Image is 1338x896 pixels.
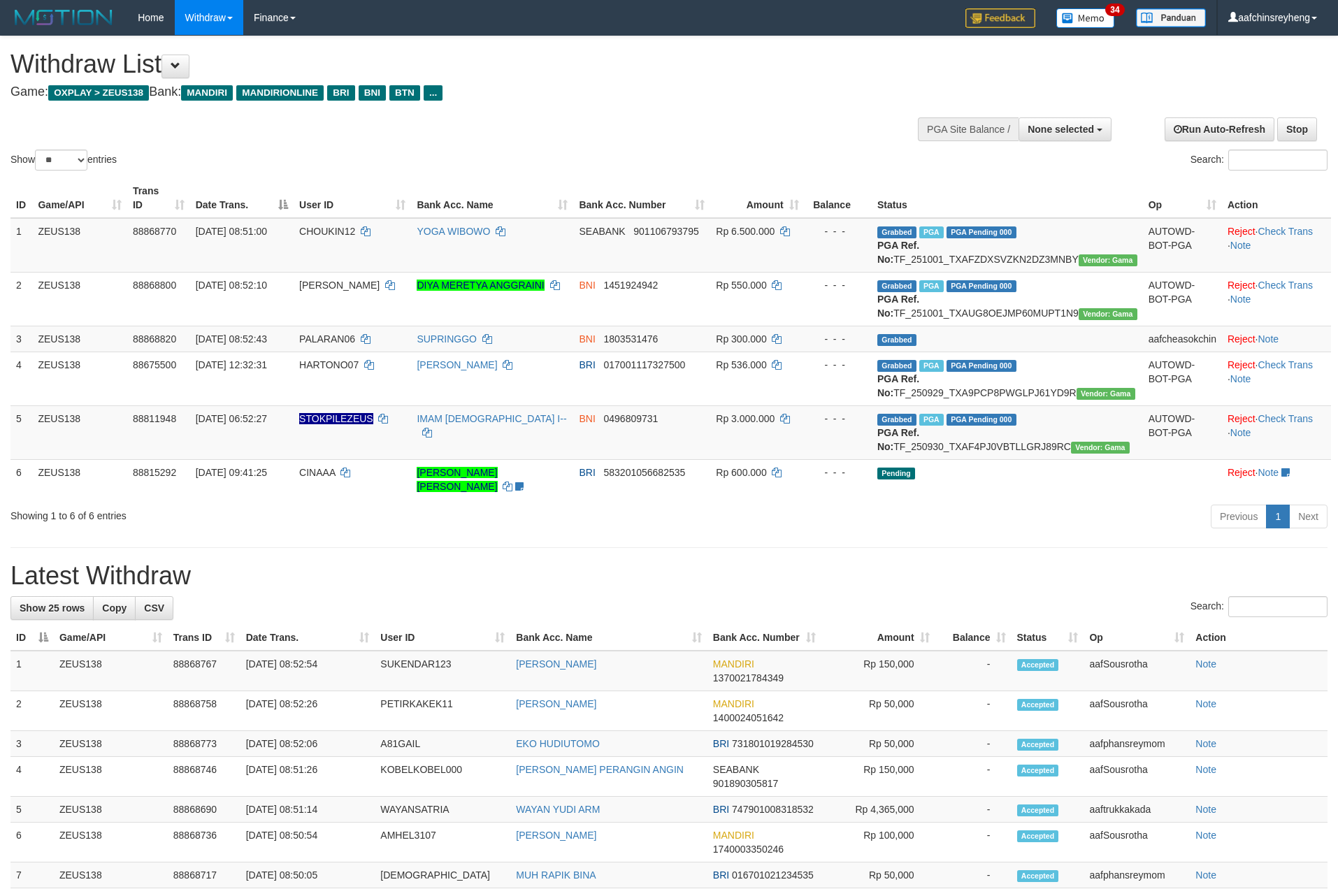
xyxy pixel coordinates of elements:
div: - - - [810,465,866,479]
td: ZEUS138 [54,862,168,888]
td: - [935,862,1012,888]
span: HARTONO07 [299,359,359,370]
td: ZEUS138 [32,405,127,459]
td: · [1222,326,1331,352]
span: Vendor URL: https://trx31.1velocity.biz [1077,388,1135,400]
th: Status [872,178,1143,218]
td: Rp 50,000 [821,731,935,757]
td: 88868746 [168,757,240,797]
td: ZEUS138 [32,272,127,326]
th: Status: activate to sort column ascending [1012,625,1084,651]
span: Accepted [1017,830,1059,842]
span: PGA Pending [947,226,1016,238]
td: ZEUS138 [32,459,127,499]
a: Note [1258,467,1279,478]
span: Rp 600.000 [716,467,766,478]
a: [PERSON_NAME] [516,830,596,841]
a: 1 [1266,505,1290,528]
span: MANDIRI [713,830,754,841]
span: Vendor URL: https://trx31.1velocity.biz [1071,442,1130,454]
span: BRI [579,467,595,478]
td: 6 [10,823,54,862]
th: ID [10,178,32,218]
td: Rp 150,000 [821,651,935,691]
a: Note [1230,240,1251,251]
td: aafSousrotha [1084,757,1190,797]
th: Action [1222,178,1331,218]
span: 88868820 [133,333,176,345]
a: Note [1195,698,1216,709]
td: TF_250929_TXA9PCP8PWGLPJ61YD9R [872,352,1143,405]
td: 3 [10,731,54,757]
td: 88868758 [168,691,240,731]
span: BNI [579,413,595,424]
td: ZEUS138 [32,352,127,405]
span: Rp 300.000 [716,333,766,345]
td: 2 [10,691,54,731]
span: Copy 731801019284530 to clipboard [732,738,814,749]
span: Copy 901106793795 to clipboard [633,226,698,237]
span: 88675500 [133,359,176,370]
span: [DATE] 12:32:31 [196,359,267,370]
div: - - - [810,224,866,238]
span: CHOUKIN12 [299,226,355,237]
td: ZEUS138 [54,797,168,823]
td: [DATE] 08:52:06 [240,731,375,757]
span: PGA Pending [947,280,1016,292]
span: SEABANK [579,226,625,237]
td: 1 [10,651,54,691]
td: 88868767 [168,651,240,691]
td: ZEUS138 [54,823,168,862]
span: BNI [579,333,595,345]
td: PETIRKAKEK11 [375,691,510,731]
div: PGA Site Balance / [918,117,1019,141]
span: BRI [713,738,729,749]
span: Grabbed [877,334,916,346]
td: 4 [10,352,32,405]
td: aafSousrotha [1084,823,1190,862]
td: TF_251001_TXAFZDXSVZKN2DZ3MNBY [872,218,1143,273]
b: PGA Ref. No: [877,427,919,452]
span: [DATE] 08:52:10 [196,280,267,291]
td: · · [1222,352,1331,405]
td: - [935,651,1012,691]
span: Marked by aafsreyleap [919,280,944,292]
span: [DATE] 08:52:43 [196,333,267,345]
span: Grabbed [877,414,916,426]
span: Rp 3.000.000 [716,413,775,424]
td: 88868717 [168,862,240,888]
th: Game/API: activate to sort column ascending [32,178,127,218]
span: Vendor URL: https://trx31.1velocity.biz [1079,254,1137,266]
a: Check Trans [1258,413,1314,424]
span: Nama rekening ada tanda titik/strip, harap diedit [299,413,373,424]
a: Note [1230,373,1251,384]
th: Date Trans.: activate to sort column ascending [240,625,375,651]
h4: Game: Bank: [10,85,878,99]
span: BTN [389,85,420,101]
a: EKO HUDIUTOMO [516,738,600,749]
a: Reject [1228,413,1256,424]
span: Marked by aafsreyleap [919,414,944,426]
a: Reject [1228,280,1256,291]
div: - - - [810,358,866,372]
a: WAYAN YUDI ARM [516,804,600,815]
a: Note [1195,869,1216,881]
span: Show 25 rows [20,602,85,614]
span: Vendor URL: https://trx31.1velocity.biz [1079,308,1137,320]
span: Rp 536.000 [716,359,766,370]
td: 1 [10,218,32,273]
th: User ID: activate to sort column ascending [375,625,510,651]
span: Accepted [1017,739,1059,751]
td: 7 [10,862,54,888]
a: IMAM [DEMOGRAPHIC_DATA] I-- [417,413,566,424]
td: WAYANSATRIA [375,797,510,823]
td: A81GAIL [375,731,510,757]
span: Copy 1740003350246 to clipboard [713,844,784,855]
span: BRI [713,869,729,881]
span: Marked by aaftrukkakada [919,226,944,238]
span: Copy 1370021784349 to clipboard [713,672,784,684]
span: Copy 0496809731 to clipboard [603,413,658,424]
th: Bank Acc. Number: activate to sort column ascending [573,178,710,218]
a: Reject [1228,333,1256,345]
td: - [935,691,1012,731]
